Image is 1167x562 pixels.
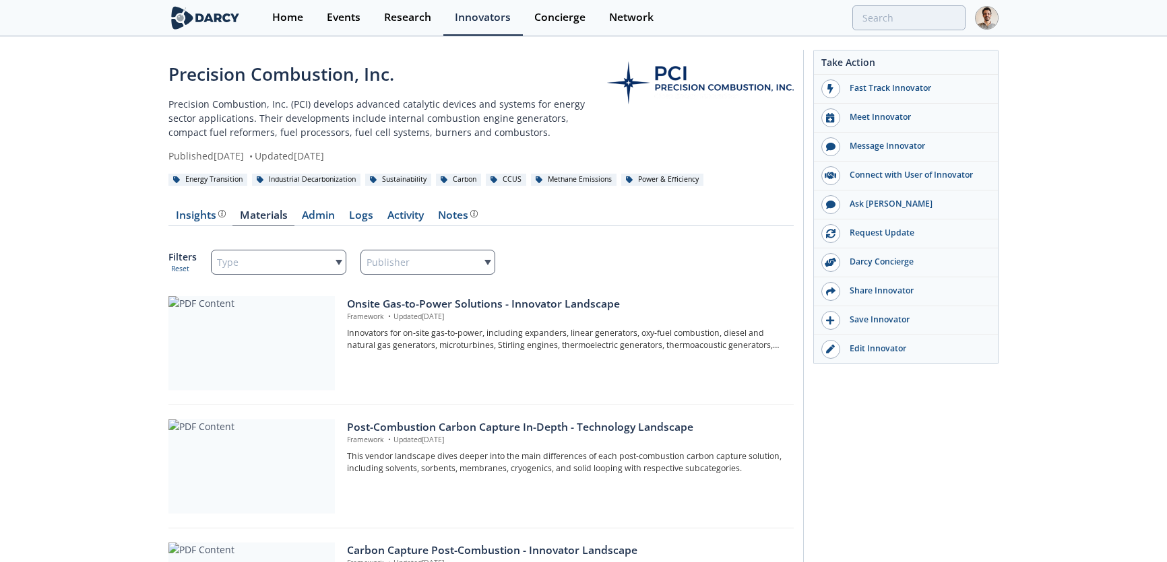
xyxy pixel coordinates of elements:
[1110,508,1154,549] iframe: chat widget
[367,253,410,272] span: Publisher
[272,12,303,23] div: Home
[840,343,991,355] div: Edit Innovator
[365,174,431,186] div: Sustainability
[840,256,991,268] div: Darcy Concierge
[840,111,991,123] div: Meet Innovator
[168,6,242,30] img: logo-wide.svg
[431,210,484,226] a: Notes
[347,312,784,322] p: Framework Updated [DATE]
[840,82,991,94] div: Fast Track Innovator
[347,327,784,352] p: Innovators for on-site gas-to-power, including expanders, linear generators, oxy-fuel combustion,...
[386,312,393,321] span: •
[168,296,794,390] a: PDF Content Onsite Gas-to-Power Solutions - Innovator Landscape Framework •Updated[DATE] Innovato...
[168,149,607,163] div: Published [DATE] Updated [DATE]
[814,306,998,335] button: Save Innovator
[294,210,342,226] a: Admin
[347,419,784,435] div: Post-Combustion Carbon Capture In-Depth - Technology Landscape
[386,435,393,444] span: •
[840,140,991,152] div: Message Innovator
[840,285,991,297] div: Share Innovator
[347,542,784,559] div: Carbon Capture Post-Combustion - Innovator Landscape
[342,210,380,226] a: Logs
[840,227,991,239] div: Request Update
[211,250,346,275] div: Type
[852,5,966,30] input: Advanced Search
[327,12,360,23] div: Events
[534,12,586,23] div: Concierge
[360,250,496,275] div: Publisher
[609,12,654,23] div: Network
[168,419,794,514] a: PDF Content Post-Combustion Carbon Capture In-Depth - Technology Landscape Framework •Updated[DAT...
[218,210,226,217] img: information.svg
[168,61,607,87] div: Precision Combustion, Inc.
[840,169,991,181] div: Connect with User of Innovator
[840,314,991,326] div: Save Innovator
[814,55,998,75] div: Take Action
[384,12,431,23] div: Research
[176,210,226,221] div: Insights
[438,210,478,221] div: Notes
[168,210,232,226] a: Insights
[621,174,703,186] div: Power & Efficiency
[840,198,991,210] div: Ask [PERSON_NAME]
[168,250,197,264] p: Filters
[347,450,784,475] p: This vendor landscape dives deeper into the main differences of each post-combustion carbon captu...
[975,6,999,30] img: Profile
[531,174,617,186] div: Methane Emissions
[232,210,294,226] a: Materials
[247,149,255,162] span: •
[436,174,481,186] div: Carbon
[380,210,431,226] a: Activity
[171,264,189,275] button: Reset
[347,296,784,312] div: Onsite Gas-to-Power Solutions - Innovator Landscape
[168,174,247,186] div: Energy Transition
[470,210,478,217] img: information.svg
[217,253,239,272] span: Type
[455,12,511,23] div: Innovators
[252,174,360,186] div: Industrial Decarbonization
[486,174,526,186] div: CCUS
[168,97,607,139] p: Precision Combustion, Inc. (PCI) develops advanced catalytic devices and systems for energy secto...
[347,435,784,446] p: Framework Updated [DATE]
[814,335,998,363] a: Edit Innovator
